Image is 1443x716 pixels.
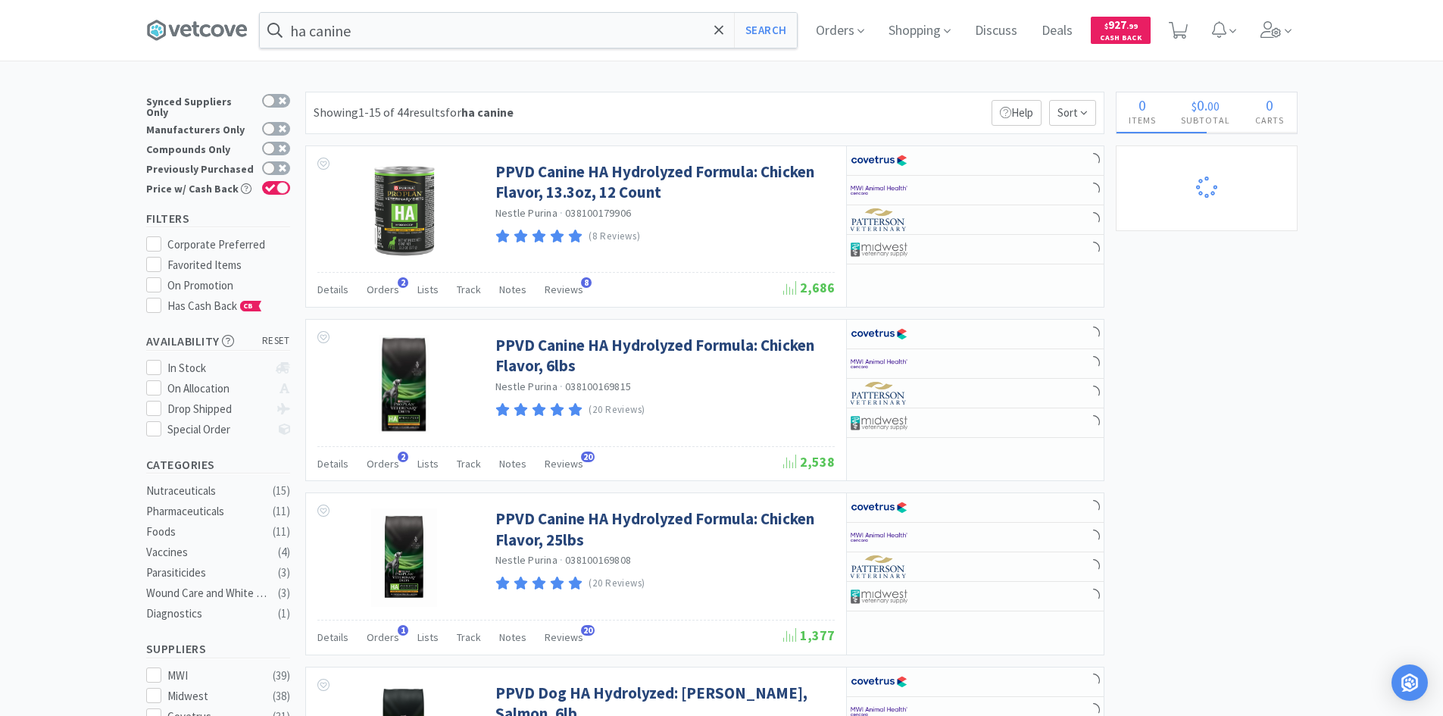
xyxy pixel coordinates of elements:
[495,161,831,203] a: PPVD Canine HA Hydrolyzed Formula: Chicken Flavor, 13.3oz, 12 Count
[1138,95,1146,114] span: 0
[851,208,907,231] img: f5e969b455434c6296c6d81ef179fa71_3.png
[560,380,563,393] span: ·
[367,283,399,296] span: Orders
[457,630,481,644] span: Track
[146,523,269,541] div: Foods
[398,452,408,462] span: 2
[398,277,408,288] span: 2
[1091,10,1151,51] a: $927.99Cash Back
[1169,98,1243,113] div: .
[581,277,592,288] span: 8
[273,667,290,685] div: ( 39 )
[560,206,563,220] span: ·
[1192,98,1197,114] span: $
[560,553,563,567] span: ·
[146,564,269,582] div: Parasiticides
[1104,21,1108,31] span: $
[589,229,640,245] p: (8 Reviews)
[167,256,290,274] div: Favorited Items
[1104,17,1138,32] span: 927
[260,13,797,48] input: Search by item, sku, manufacturer, ingredient, size...
[1126,21,1138,31] span: . 99
[146,142,255,155] div: Compounds Only
[146,94,255,117] div: Synced Suppliers Only
[146,181,255,194] div: Price w/ Cash Back
[241,302,256,311] span: CB
[851,526,907,549] img: f6b2451649754179b5b4e0c70c3f7cb0_2.png
[851,671,907,693] img: 77fca1acd8b6420a9015268ca798ef17_1.png
[167,421,268,439] div: Special Order
[167,277,290,295] div: On Promotion
[273,482,290,500] div: ( 15 )
[146,605,269,623] div: Diagnostics
[371,508,437,607] img: 7ac1e384f0ec44ddab165922a84fb33b_89657.jpeg
[1207,98,1220,114] span: 00
[565,553,631,567] span: 038100169808
[499,283,526,296] span: Notes
[398,625,408,636] span: 1
[417,630,439,644] span: Lists
[734,13,797,48] button: Search
[1169,113,1243,127] h4: Subtotal
[589,402,645,418] p: (20 Reviews)
[457,283,481,296] span: Track
[146,122,255,135] div: Manufacturers Only
[499,630,526,644] span: Notes
[146,210,290,227] h5: Filters
[367,457,399,471] span: Orders
[1035,24,1079,38] a: Deals
[1197,95,1204,114] span: 0
[992,100,1042,126] p: Help
[167,236,290,254] div: Corporate Preferred
[499,457,526,471] span: Notes
[851,496,907,519] img: 77fca1acd8b6420a9015268ca798ef17_1.png
[545,630,583,644] span: Reviews
[1266,95,1273,114] span: 0
[495,206,558,220] a: Nestle Purina
[167,299,262,313] span: Has Cash Back
[851,555,907,578] img: f5e969b455434c6296c6d81ef179fa71_3.png
[851,149,907,172] img: 77fca1acd8b6420a9015268ca798ef17_1.png
[545,457,583,471] span: Reviews
[783,279,835,296] span: 2,686
[417,283,439,296] span: Lists
[146,482,269,500] div: Nutraceuticals
[146,161,255,174] div: Previously Purchased
[146,456,290,474] h5: Categories
[457,457,481,471] span: Track
[461,105,514,120] strong: ha canine
[146,584,269,602] div: Wound Care and White Goods
[317,457,348,471] span: Details
[146,543,269,561] div: Vaccines
[495,380,558,393] a: Nestle Purina
[565,206,631,220] span: 038100179906
[262,333,290,349] span: reset
[167,400,268,418] div: Drop Shipped
[367,630,399,644] span: Orders
[278,605,290,623] div: ( 1 )
[1117,113,1169,127] h4: Items
[317,630,348,644] span: Details
[851,352,907,375] img: f6b2451649754179b5b4e0c70c3f7cb0_2.png
[581,625,595,636] span: 20
[278,543,290,561] div: ( 4 )
[273,502,290,521] div: ( 11 )
[589,576,645,592] p: (20 Reviews)
[146,502,269,521] div: Pharmaceuticals
[355,161,454,260] img: f9955d1aa17042779312452261685595_483038.png
[167,380,268,398] div: On Allocation
[278,564,290,582] div: ( 3 )
[851,179,907,202] img: f6b2451649754179b5b4e0c70c3f7cb0_2.png
[167,687,261,705] div: Midwest
[417,457,439,471] span: Lists
[545,283,583,296] span: Reviews
[851,585,907,608] img: 4dd14cff54a648ac9e977f0c5da9bc2e_5.png
[783,627,835,644] span: 1,377
[1391,664,1428,701] div: Open Intercom Messenger
[379,335,429,433] img: f22bb521480c4011bab7ae7ceae732b6_89650.jpeg
[146,333,290,350] h5: Availability
[969,24,1023,38] a: Discuss
[445,105,514,120] span: for
[495,508,831,550] a: PPVD Canine HA Hydrolyzed Formula: Chicken Flavor, 25lbs
[851,382,907,405] img: f5e969b455434c6296c6d81ef179fa71_3.png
